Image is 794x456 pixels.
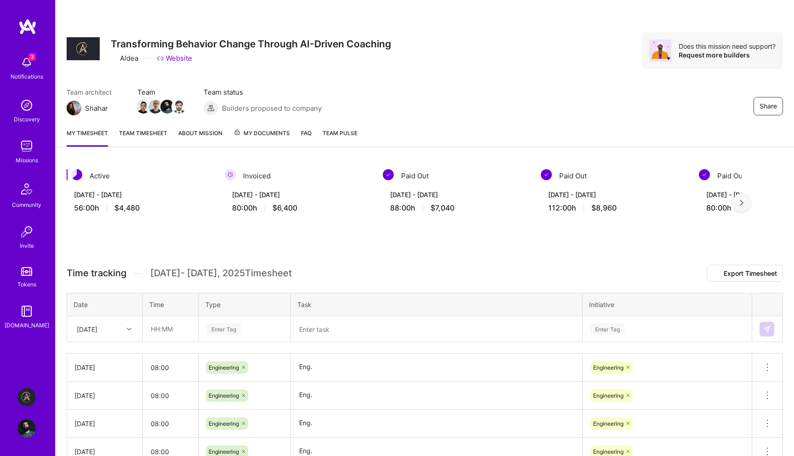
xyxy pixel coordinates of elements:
img: Community [16,178,38,200]
div: Initiative [589,300,745,309]
div: [DOMAIN_NAME] [5,320,49,330]
div: Time [149,300,192,309]
span: Engineering [593,392,624,399]
a: Team Member Avatar [161,99,173,114]
i: icon CompanyGray [111,55,118,62]
input: HH:MM [143,317,198,341]
span: Builders proposed to company [222,103,322,113]
img: Team Member Avatar [172,100,186,114]
div: 88:00 h [390,203,522,213]
span: Engineering [209,364,239,371]
img: Aldea: Transforming Behavior Change Through AI-Driven Coaching [17,388,36,406]
span: My Documents [233,128,290,138]
div: Does this mission need support? [679,42,776,51]
div: [DATE] [74,391,135,400]
i: icon Download [713,271,720,277]
img: Company Logo [67,37,100,61]
div: 112:00 h [548,203,681,213]
textarea: Eng. [292,410,581,437]
div: [DATE] - [DATE] [390,190,522,199]
span: Team Pulse [323,130,357,137]
th: Type [199,293,291,316]
span: Engineering [209,392,239,399]
img: Team Member Avatar [136,100,150,114]
button: Share [754,97,783,115]
input: HH:MM [143,355,198,380]
a: FAQ [301,128,312,147]
img: tokens [21,267,32,276]
span: Engineering [209,420,239,427]
a: Team timesheet [119,128,167,147]
img: Paid Out [541,169,552,180]
img: Submit [763,325,771,333]
div: Notifications [11,72,43,81]
div: Missions [16,155,38,165]
img: discovery [17,96,36,114]
span: Engineering [593,420,624,427]
div: [DATE] [74,363,135,372]
div: Paid Out [383,169,530,182]
div: Request more builders [679,51,776,59]
img: Paid Out [699,169,710,180]
span: 3 [28,53,36,61]
div: 56:00 h [74,203,206,213]
h3: Transforming Behavior Change Through AI-Driven Coaching [111,38,391,50]
img: Team Member Avatar [160,100,174,114]
span: [DATE] - [DATE] , 2025 Timesheet [150,268,292,279]
a: Team Member Avatar [149,99,161,114]
img: bell [17,53,36,72]
div: Aldea [111,53,138,63]
span: Engineering [593,364,624,371]
span: Engineering [209,448,239,455]
a: Aldea: Transforming Behavior Change Through AI-Driven Coaching [15,388,38,406]
div: 80:00 h [232,203,364,213]
div: [DATE] [77,324,97,334]
i: icon Mail [112,104,119,112]
div: [DATE] - [DATE] [232,190,364,199]
input: HH:MM [143,383,198,408]
span: $8,960 [591,203,617,213]
img: Builders proposed to company [204,101,218,115]
div: Paid Out [541,169,688,182]
a: Team Member Avatar [173,99,185,114]
a: User Avatar [15,419,38,438]
div: Active [67,169,214,182]
div: Invite [20,241,34,251]
img: logo [18,18,37,35]
span: $4,480 [114,203,140,213]
span: Engineering [593,448,624,455]
a: My Documents [233,128,290,147]
div: [DATE] - [DATE] [548,190,681,199]
img: teamwork [17,137,36,155]
span: Team [137,87,185,97]
div: Community [12,200,41,210]
img: Invoiced [225,169,236,180]
div: Tokens [17,279,36,289]
div: Enter Tag [207,322,241,336]
span: $7,040 [431,203,454,213]
a: Team Member Avatar [137,99,149,114]
img: Invite [17,222,36,241]
img: Paid Out [383,169,394,180]
span: Team architect [67,87,119,97]
a: About Mission [178,128,222,147]
img: Avatar [649,40,671,62]
i: icon Chevron [127,327,131,331]
span: Share [760,102,777,111]
th: Task [291,293,583,316]
div: Enter Tag [590,322,624,336]
div: Discovery [14,114,40,124]
div: Invoiced [225,169,372,182]
img: User Avatar [17,419,36,438]
img: Active [71,169,82,180]
button: Export Timesheet [707,265,783,282]
div: [DATE] - [DATE] [74,190,206,199]
img: Team Member Avatar [148,100,162,114]
textarea: Eng. [292,354,581,381]
img: guide book [17,302,36,320]
span: Team status [204,87,322,97]
a: Website [157,53,192,63]
a: Team Pulse [323,128,357,147]
img: right [740,199,743,206]
textarea: Eng. [292,382,581,409]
